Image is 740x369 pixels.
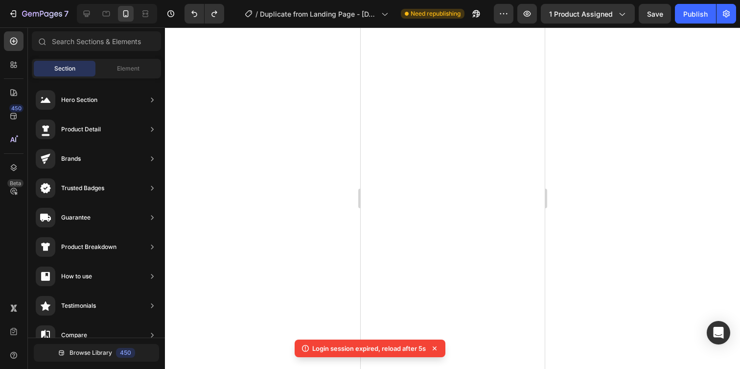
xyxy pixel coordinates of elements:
[61,301,96,311] div: Testimonials
[54,64,75,73] span: Section
[4,4,73,24] button: 7
[312,344,426,353] p: Login session expired, reload after 5s
[260,9,377,19] span: Duplicate from Landing Page - [DATE] 13:25:49
[61,124,101,134] div: Product Detail
[61,242,116,252] div: Product Breakdown
[7,179,23,187] div: Beta
[61,95,97,105] div: Hero Section
[361,27,545,369] iframe: Design area
[255,9,258,19] span: /
[675,4,716,24] button: Publish
[541,4,635,24] button: 1 product assigned
[116,348,135,358] div: 450
[411,9,461,18] span: Need republishing
[707,321,730,344] div: Open Intercom Messenger
[61,154,81,164] div: Brands
[683,9,708,19] div: Publish
[34,344,159,362] button: Browse Library450
[32,31,161,51] input: Search Sections & Elements
[639,4,671,24] button: Save
[185,4,224,24] div: Undo/Redo
[61,183,104,193] div: Trusted Badges
[61,213,91,222] div: Guarantee
[61,271,92,281] div: How to use
[64,8,69,20] p: 7
[549,9,613,19] span: 1 product assigned
[647,10,663,18] span: Save
[61,330,87,340] div: Compare
[117,64,139,73] span: Element
[9,104,23,112] div: 450
[69,348,112,357] span: Browse Library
